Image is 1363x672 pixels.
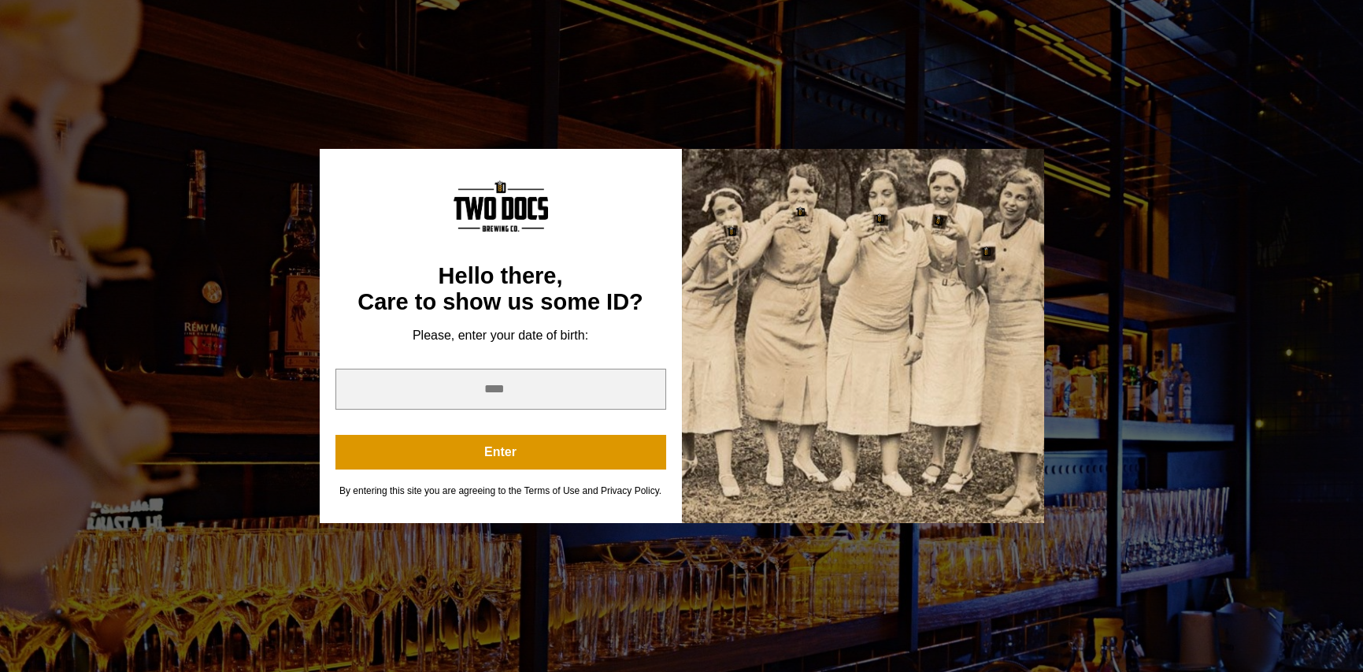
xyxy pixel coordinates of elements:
[335,328,666,343] div: Please, enter your date of birth:
[335,263,666,316] div: Hello there, Care to show us some ID?
[335,485,666,497] div: By entering this site you are agreeing to the Terms of Use and Privacy Policy.
[454,180,548,232] img: Content Logo
[335,369,666,410] input: year
[335,435,666,470] button: Enter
